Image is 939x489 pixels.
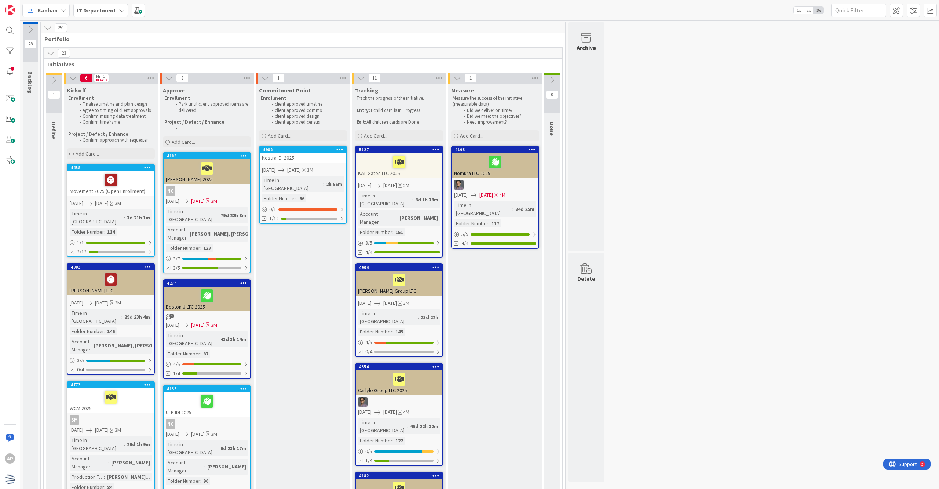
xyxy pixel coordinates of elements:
[358,437,392,445] div: Folder Number
[172,139,195,145] span: Add Card...
[166,197,179,205] span: [DATE]
[164,280,250,311] div: 4274Boston U LTC 2025
[104,473,105,481] span: :
[71,165,154,170] div: 4458
[489,219,490,227] span: :
[452,153,538,178] div: Nomura LTC 2025
[451,146,539,249] a: 4193Nomura LTC 2025CS[DATE][DATE]4MTime in [GEOGRAPHIC_DATA]:24d 25mFolder Number:1175/54/4
[76,113,154,119] li: Confirm missing data treatment
[96,74,105,78] div: Min 1
[359,364,442,369] div: 4354
[219,211,248,219] div: 79d 22h 8m
[164,153,250,184] div: 4183[PERSON_NAME] 2025
[164,159,250,184] div: [PERSON_NAME] 2025
[272,74,285,83] span: 1
[452,180,538,190] div: CS
[70,337,91,354] div: Account Manager
[355,363,443,466] a: 4354Carlyle Group LTC 2025CS[DATE][DATE]4MTime in [GEOGRAPHIC_DATA]:45d 22h 32mFolder Number:1220...
[356,264,442,271] div: 4904
[105,228,117,236] div: 114
[71,382,154,387] div: 4773
[383,299,397,307] span: [DATE]
[96,78,107,82] div: Max 3
[77,248,87,256] span: 2/12
[191,197,205,205] span: [DATE]
[164,153,250,159] div: 4183
[70,473,104,481] div: Production Team Contact
[358,397,368,407] img: CS
[268,101,346,107] li: client approved timeline
[191,430,205,438] span: [DATE]
[5,5,15,15] img: Visit kanbanzone.com
[166,477,200,485] div: Folder Number
[67,238,154,247] div: 1/1
[67,164,154,171] div: 4458
[461,230,468,238] span: 5 / 5
[95,200,109,207] span: [DATE]
[70,415,79,425] div: SM
[407,422,408,430] span: :
[70,309,121,325] div: Time in [GEOGRAPHIC_DATA]
[104,228,105,236] span: :
[219,335,248,343] div: 43d 3h 14m
[188,230,272,238] div: [PERSON_NAME], [PERSON_NAME]
[499,191,505,199] div: 4M
[169,314,174,318] span: 1
[356,146,442,178] div: 5127K&L Gates LTC 2025
[454,180,464,190] img: CS
[123,313,152,321] div: 29d 23h 4m
[392,437,394,445] span: :
[48,90,60,99] span: 1
[166,350,200,358] div: Folder Number
[412,196,413,204] span: :
[67,382,154,388] div: 4773
[211,321,217,329] div: 3M
[163,279,251,379] a: 4274Boston U LTC 2025[DATE][DATE]3MTime in [GEOGRAPHIC_DATA]:43d 3h 14mFolder Number:874/51/4
[218,211,219,219] span: :
[358,182,372,189] span: [DATE]
[356,364,442,370] div: 4354
[814,7,823,14] span: 3x
[67,382,154,413] div: 4773WCM 2025
[357,119,366,125] strong: Exit:
[262,194,296,202] div: Folder Number
[67,164,155,257] a: 4458Movement 2025 (Open Enrollment)[DATE][DATE]3MTime in [GEOGRAPHIC_DATA]:3d 21h 1mFolder Number...
[76,150,99,157] span: Add Card...
[80,74,92,83] span: 6
[454,191,468,199] span: [DATE]
[260,146,346,163] div: 4902Kestra IDI 2025
[95,299,109,307] span: [DATE]
[358,408,372,416] span: [DATE]
[452,146,538,153] div: 4193
[164,287,250,311] div: Boston U LTC 2025
[394,228,405,236] div: 151
[259,87,311,94] span: Commitment Point
[67,164,154,196] div: 4458Movement 2025 (Open Enrollment)
[77,366,84,373] span: 0/4
[358,228,392,236] div: Folder Number
[166,459,204,475] div: Account Manager
[164,386,250,392] div: 4135
[166,207,218,223] div: Time in [GEOGRAPHIC_DATA]
[358,309,418,325] div: Time in [GEOGRAPHIC_DATA]
[263,147,346,152] div: 4902
[512,205,514,213] span: :
[166,419,175,429] div: NG
[403,182,409,189] div: 2M
[403,408,409,416] div: 4M
[297,194,306,202] div: 66
[455,147,538,152] div: 4193
[357,119,442,125] p: All children cards are Done
[358,328,392,336] div: Folder Number
[356,146,442,153] div: 5127
[125,440,152,448] div: 29d 1h 9m
[418,313,419,321] span: :
[461,240,468,247] span: 4/4
[452,230,538,239] div: 5/5
[219,444,248,452] div: 6d 23h 17m
[164,360,250,369] div: 4/5
[27,71,34,94] span: Backlog
[200,244,201,252] span: :
[68,95,94,101] strong: Enrollment
[259,146,347,224] a: 4902Kestra IDI 2025[DATE][DATE]3MTime in [GEOGRAPHIC_DATA]:2h 56mFolder Number:660/11/12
